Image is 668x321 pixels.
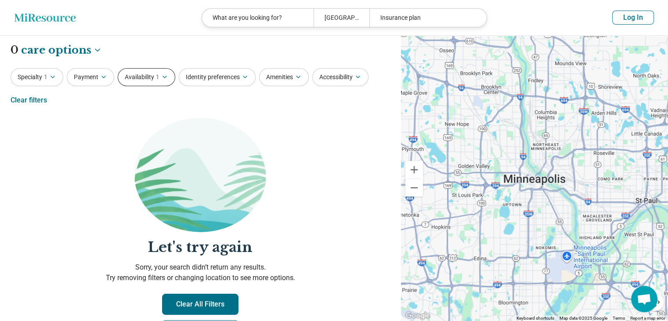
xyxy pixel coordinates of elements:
button: Log In [612,11,654,25]
button: Accessibility [312,68,368,86]
h2: Let's try again [11,237,390,257]
span: 1 [44,73,47,82]
button: Identity preferences [179,68,256,86]
span: Map data ©2025 Google [560,316,607,321]
a: Open chat [631,286,657,312]
button: Amenities [259,68,309,86]
div: Insurance plan [369,9,481,27]
h1: 0 [11,43,102,58]
button: Specialty1 [11,68,63,86]
div: Clear filters [11,90,47,111]
span: care options [21,43,91,58]
a: Terms [613,316,625,321]
button: Availability1 [118,68,175,86]
button: Care options [21,43,102,58]
a: Report a map error [630,316,665,321]
button: Zoom out [405,179,423,197]
div: What are you looking for? [202,9,314,27]
button: Payment [67,68,114,86]
div: [GEOGRAPHIC_DATA], [GEOGRAPHIC_DATA] [314,9,369,27]
p: Sorry, your search didn’t return any results. Try removing filters or changing location to see mo... [11,262,390,283]
button: Zoom in [405,161,423,179]
button: Clear All Filters [162,294,238,315]
span: 1 [156,73,159,82]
